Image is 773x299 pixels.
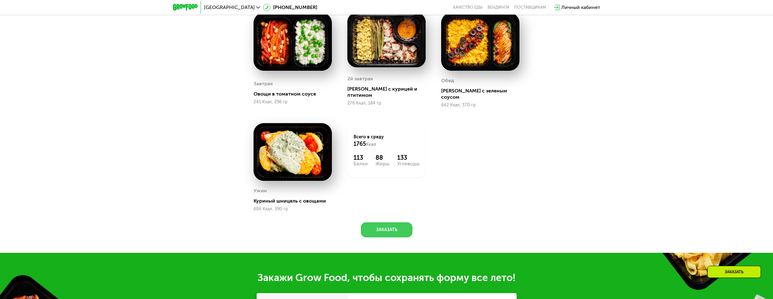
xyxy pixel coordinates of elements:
[361,222,412,237] button: Заказать
[347,74,373,83] div: 2й завтрак
[561,4,600,11] div: Личный кабинет
[488,5,509,10] a: Вендинги
[254,207,332,212] div: 606 Ккал, 390 гр
[453,5,483,10] a: Качество еды
[441,88,524,100] div: [PERSON_NAME] с зеленым соусом
[397,161,419,166] div: Углеводы
[254,100,332,105] div: 241 Ккал, 296 гр
[366,142,376,147] span: Ккал
[354,141,366,147] span: 1765
[441,76,454,85] div: Обед
[354,154,368,161] div: 113
[441,103,519,108] div: 642 Ккал, 370 гр
[354,134,419,148] div: Всего в среду
[347,86,431,98] div: [PERSON_NAME] с курицей и птитимом
[254,186,267,195] div: Ужин
[376,154,389,161] div: 88
[347,101,426,106] div: 276 Ккал, 184 гр
[254,79,273,88] div: Завтрак
[397,154,419,161] div: 133
[204,5,255,10] span: [GEOGRAPHIC_DATA]
[376,161,389,166] div: Жиры
[707,266,761,278] div: Заказать
[254,198,337,204] div: Куриный шницель с овощами
[354,161,368,166] div: Белки
[254,91,337,97] div: Овощи в томатном соусе
[514,5,546,10] div: поставщикам
[263,4,317,11] a: [PHONE_NUMBER]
